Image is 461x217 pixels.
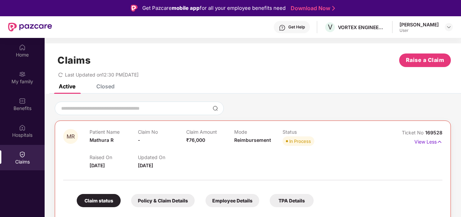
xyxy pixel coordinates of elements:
[131,194,195,207] div: Policy & Claim Details
[402,130,425,135] span: Ticket No
[19,124,26,131] img: svg+xml;base64,PHN2ZyBpZD0iSG9zcGl0YWxzIiB4bWxucz0iaHR0cDovL3d3dy53My5vcmcvMjAwMC9zdmciIHdpZHRoPS...
[138,162,153,168] span: [DATE]
[186,129,235,135] p: Claim Amount
[77,194,121,207] div: Claim status
[19,44,26,51] img: svg+xml;base64,PHN2ZyBpZD0iSG9tZSIgeG1sbnM9Imh0dHA6Ly93d3cudzMub3JnLzIwMDAvc3ZnIiB3aWR0aD0iMjAiIG...
[8,23,52,31] img: New Pazcare Logo
[90,137,114,143] span: Mathura R
[270,194,314,207] div: TPA Details
[399,21,439,28] div: [PERSON_NAME]
[172,5,200,11] strong: mobile app
[90,162,105,168] span: [DATE]
[96,83,115,90] div: Closed
[138,154,186,160] p: Updated On
[328,23,333,31] span: V
[57,55,91,66] h1: Claims
[67,134,75,139] span: MR
[291,5,333,12] a: Download Now
[19,151,26,158] img: svg+xml;base64,PHN2ZyBpZD0iQ2xhaW0iIHhtbG5zPSJodHRwOi8vd3d3LnczLm9yZy8yMDAwL3N2ZyIgd2lkdGg9IjIwIi...
[446,24,452,30] img: svg+xml;base64,PHN2ZyBpZD0iRHJvcGRvd24tMzJ4MzIiIHhtbG5zPSJodHRwOi8vd3d3LnczLm9yZy8yMDAwL3N2ZyIgd2...
[234,129,283,135] p: Mode
[437,138,442,146] img: svg+xml;base64,PHN2ZyB4bWxucz0iaHR0cDovL3d3dy53My5vcmcvMjAwMC9zdmciIHdpZHRoPSIxNyIgaGVpZ2h0PSIxNy...
[90,154,138,160] p: Raised On
[205,194,259,207] div: Employee Details
[58,72,63,78] span: redo
[142,4,286,12] div: Get Pazcare for all your employee benefits need
[19,71,26,78] img: svg+xml;base64,PHN2ZyB3aWR0aD0iMjAiIGhlaWdodD0iMjAiIHZpZXdCb3g9IjAgMCAyMCAyMCIgZmlsbD0ibm9uZSIgeG...
[338,24,385,30] div: VORTEX ENGINEERING(PVT) LTD.
[332,5,335,12] img: Stroke
[65,72,139,78] span: Last Updated on 12:30 PM[DATE]
[289,138,311,145] div: In Process
[213,106,218,111] img: svg+xml;base64,PHN2ZyBpZD0iU2VhcmNoLTMyeDMyIiB4bWxucz0iaHR0cDovL3d3dy53My5vcmcvMjAwMC9zdmciIHdpZH...
[283,129,331,135] p: Status
[279,24,286,31] img: svg+xml;base64,PHN2ZyBpZD0iSGVscC0zMngzMiIgeG1sbnM9Imh0dHA6Ly93d3cudzMub3JnLzIwMDAvc3ZnIiB3aWR0aD...
[399,53,451,67] button: Raise a Claim
[131,5,138,12] img: Logo
[90,129,138,135] p: Patient Name
[425,130,442,135] span: 169528
[19,97,26,104] img: svg+xml;base64,PHN2ZyBpZD0iQmVuZWZpdHMiIHhtbG5zPSJodHRwOi8vd3d3LnczLm9yZy8yMDAwL3N2ZyIgd2lkdGg9Ij...
[138,137,140,143] span: -
[414,136,442,146] p: View Less
[59,83,75,90] div: Active
[406,56,444,64] span: Raise a Claim
[138,129,186,135] p: Claim No
[186,137,205,143] span: ₹76,000
[399,28,439,33] div: User
[288,24,305,30] div: Get Help
[234,137,271,143] span: Reimbursement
